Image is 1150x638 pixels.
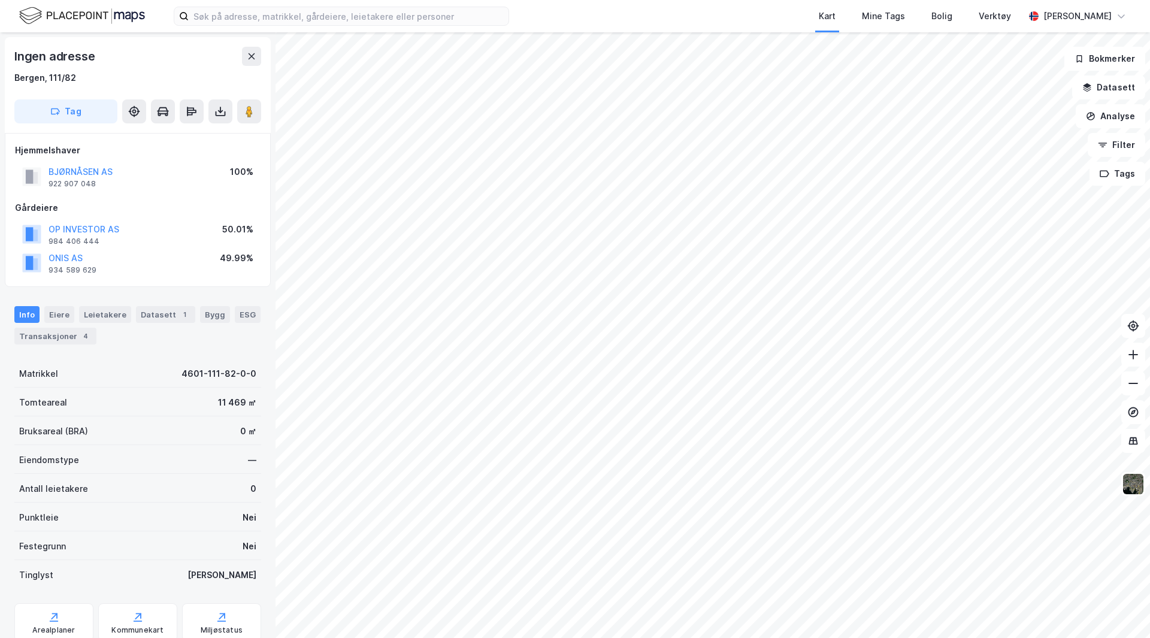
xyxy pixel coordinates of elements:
[1088,133,1145,157] button: Filter
[819,9,836,23] div: Kart
[19,568,53,582] div: Tinglyst
[1072,75,1145,99] button: Datasett
[14,99,117,123] button: Tag
[49,179,96,189] div: 922 907 048
[19,453,79,467] div: Eiendomstype
[222,222,253,237] div: 50.01%
[44,306,74,323] div: Eiere
[79,306,131,323] div: Leietakere
[181,367,256,381] div: 4601-111-82-0-0
[19,424,88,439] div: Bruksareal (BRA)
[19,395,67,410] div: Tomteareal
[49,237,99,246] div: 984 406 444
[1043,9,1112,23] div: [PERSON_NAME]
[19,510,59,525] div: Punktleie
[178,309,190,320] div: 1
[235,306,261,323] div: ESG
[218,395,256,410] div: 11 469 ㎡
[931,9,952,23] div: Bolig
[220,251,253,265] div: 49.99%
[200,306,230,323] div: Bygg
[1076,104,1145,128] button: Analyse
[14,71,76,85] div: Bergen, 111/82
[111,625,164,635] div: Kommunekart
[1090,162,1145,186] button: Tags
[19,5,145,26] img: logo.f888ab2527a4732fd821a326f86c7f29.svg
[243,539,256,554] div: Nei
[243,510,256,525] div: Nei
[230,165,253,179] div: 100%
[1090,580,1150,638] div: Kontrollprogram for chat
[248,453,256,467] div: —
[19,539,66,554] div: Festegrunn
[189,7,509,25] input: Søk på adresse, matrikkel, gårdeiere, leietakere eller personer
[862,9,905,23] div: Mine Tags
[49,265,96,275] div: 934 589 629
[240,424,256,439] div: 0 ㎡
[80,330,92,342] div: 4
[15,201,261,215] div: Gårdeiere
[979,9,1011,23] div: Verktøy
[201,625,243,635] div: Miljøstatus
[1064,47,1145,71] button: Bokmerker
[14,306,40,323] div: Info
[1122,473,1145,495] img: 9k=
[32,625,75,635] div: Arealplaner
[19,482,88,496] div: Antall leietakere
[14,47,97,66] div: Ingen adresse
[14,328,96,344] div: Transaksjoner
[19,367,58,381] div: Matrikkel
[1090,580,1150,638] iframe: Chat Widget
[250,482,256,496] div: 0
[136,306,195,323] div: Datasett
[187,568,256,582] div: [PERSON_NAME]
[15,143,261,158] div: Hjemmelshaver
